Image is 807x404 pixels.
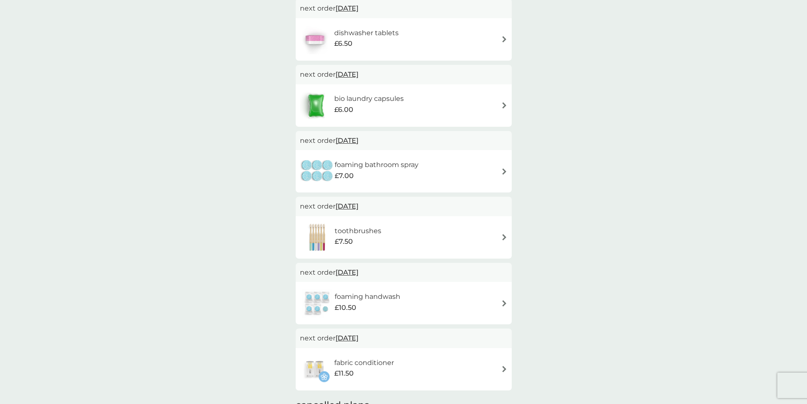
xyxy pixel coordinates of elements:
p: next order [300,3,507,14]
img: dishwasher tablets [300,25,330,54]
img: arrow right [501,366,507,372]
img: foaming handwash [300,288,335,318]
img: bio laundry capsules [300,91,332,120]
img: arrow right [501,234,507,240]
span: £11.50 [334,368,354,379]
img: toothbrushes [300,223,335,252]
p: next order [300,135,507,146]
p: next order [300,201,507,212]
span: £6.50 [334,38,352,49]
h6: fabric conditioner [334,357,394,368]
img: arrow right [501,36,507,42]
span: [DATE] [336,132,358,149]
h6: bio laundry capsules [334,93,404,104]
h6: foaming bathroom spray [335,159,419,170]
img: fabric conditioner [300,354,330,384]
span: £7.00 [335,170,354,181]
h6: toothbrushes [335,226,381,237]
span: £10.50 [335,302,356,313]
img: arrow right [501,168,507,175]
h6: dishwasher tablets [334,28,399,39]
span: £6.00 [334,104,353,115]
span: [DATE] [336,66,358,83]
img: foaming bathroom spray [300,156,335,186]
span: £7.50 [335,236,353,247]
img: arrow right [501,300,507,306]
p: next order [300,267,507,278]
h6: foaming handwash [335,291,400,302]
span: [DATE] [336,330,358,346]
span: [DATE] [336,198,358,215]
p: next order [300,69,507,80]
p: next order [300,333,507,344]
span: [DATE] [336,264,358,281]
img: arrow right [501,102,507,109]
